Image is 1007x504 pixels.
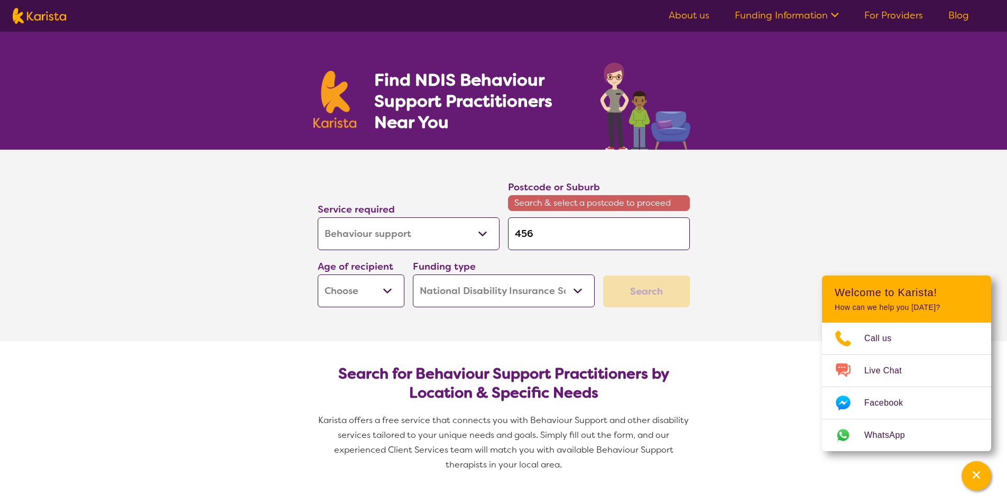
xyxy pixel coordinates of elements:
h2: Welcome to Karista! [835,286,978,299]
input: Type [508,217,690,250]
span: Search & select a postcode to proceed [508,195,690,211]
label: Age of recipient [318,260,393,273]
ul: Choose channel [822,323,991,451]
span: Live Chat [864,363,914,379]
label: Postcode or Suburb [508,181,600,194]
p: Karista offers a free service that connects you with Behaviour Support and other disability servi... [313,413,694,472]
span: Call us [864,331,904,346]
span: WhatsApp [864,427,918,443]
label: Service required [318,203,395,216]
img: behaviour-support [597,57,694,150]
span: Facebook [864,395,916,411]
a: Funding Information [735,9,839,22]
img: Karista logo [313,71,357,128]
p: How can we help you [DATE]? [835,303,978,312]
h1: Find NDIS Behaviour Support Practitioners Near You [374,69,579,133]
label: Funding type [413,260,476,273]
button: Channel Menu [962,461,991,491]
img: Karista logo [13,8,66,24]
a: Web link opens in a new tab. [822,419,991,451]
div: Channel Menu [822,276,991,451]
a: Blog [948,9,969,22]
a: About us [669,9,709,22]
a: For Providers [864,9,923,22]
h2: Search for Behaviour Support Practitioners by Location & Specific Needs [326,364,681,402]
